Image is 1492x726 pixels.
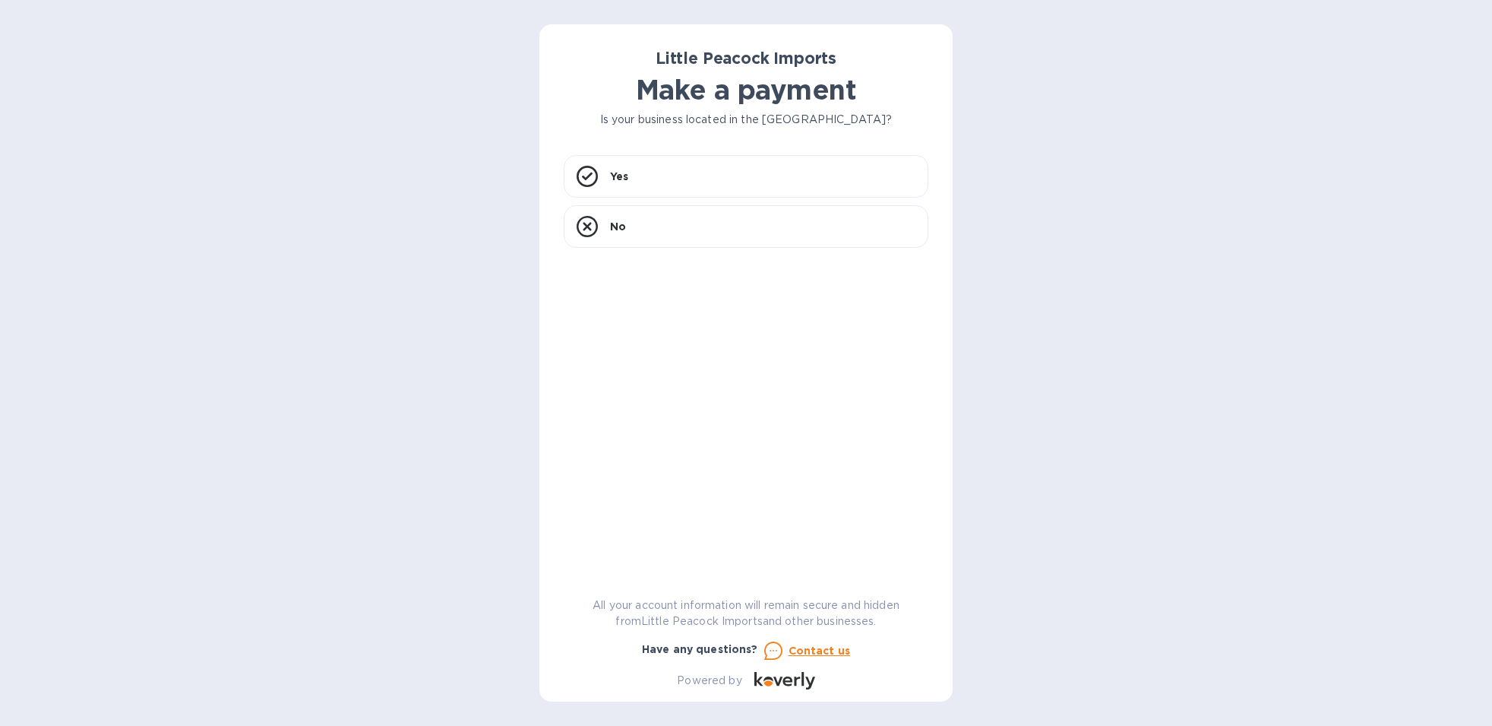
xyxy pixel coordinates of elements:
h1: Make a payment [564,74,928,106]
u: Contact us [789,645,851,657]
p: Yes [610,169,628,184]
p: Powered by [677,673,741,689]
p: Is your business located in the [GEOGRAPHIC_DATA]? [564,112,928,128]
b: Little Peacock Imports [656,49,836,68]
p: No [610,219,626,234]
b: Have any questions? [642,643,758,655]
p: All your account information will remain secure and hidden from Little Peacock Imports and other ... [564,598,928,629]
